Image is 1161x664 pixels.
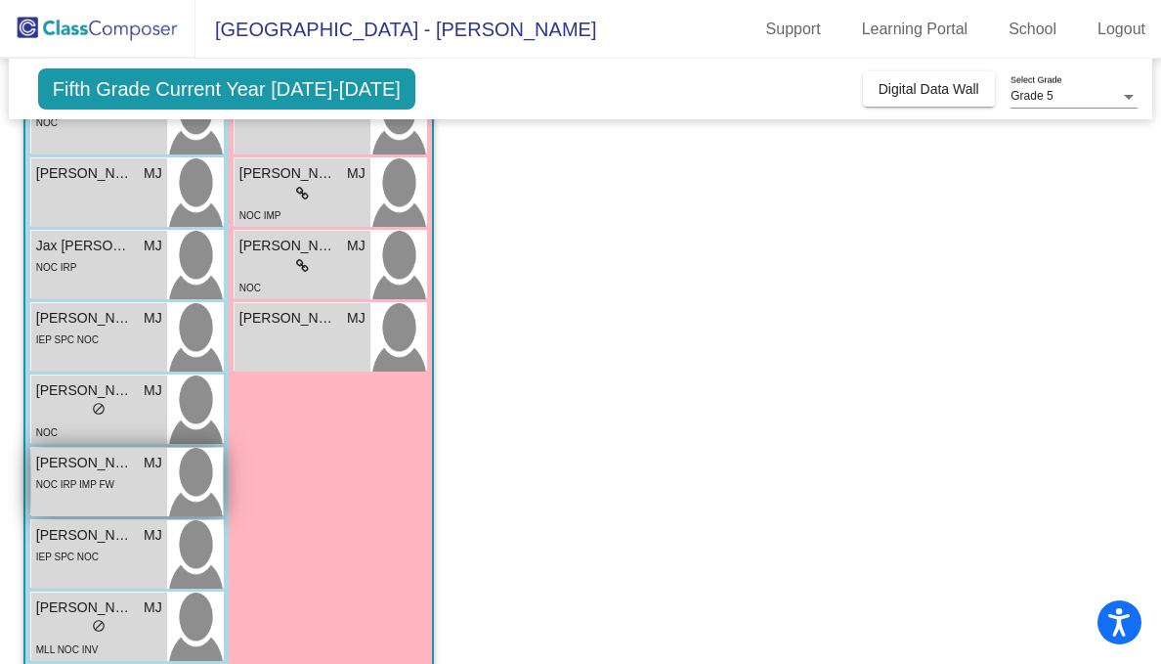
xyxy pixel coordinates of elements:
a: Learning Portal [846,14,984,45]
span: MJ [347,163,365,184]
span: Digital Data Wall [879,81,979,97]
span: [PERSON_NAME] [36,163,134,184]
span: IEP SPC NOC [36,334,99,345]
span: [PERSON_NAME] [239,236,337,256]
span: [PERSON_NAME] [239,163,337,184]
span: [PERSON_NAME] [36,453,134,473]
span: Jax [PERSON_NAME] [36,236,134,256]
button: Digital Data Wall [863,71,995,107]
span: NOC [239,283,261,293]
span: MJ [144,236,162,256]
span: [PERSON_NAME] [36,308,134,329]
span: MJ [347,308,365,329]
span: MJ [144,453,162,473]
span: [PERSON_NAME] [36,525,134,546]
span: MJ [144,525,162,546]
span: NOC IMP [239,210,281,221]
span: do_not_disturb_alt [92,402,106,416]
span: NOC IRP [36,262,77,273]
span: MJ [144,380,162,401]
span: Grade 5 [1010,89,1053,103]
span: MJ [144,163,162,184]
a: School [993,14,1072,45]
span: [PERSON_NAME] [239,308,337,329]
span: [GEOGRAPHIC_DATA] - [PERSON_NAME] [195,14,596,45]
span: do_not_disturb_alt [92,619,106,633]
span: MJ [144,308,162,329]
span: [PERSON_NAME] [36,598,134,618]
span: NOC [36,427,58,438]
span: NOC IRP IMP FW [36,479,114,490]
span: IEP SPC NOC [36,552,99,562]
span: Fifth Grade Current Year [DATE]-[DATE] [38,68,415,110]
a: Logout [1082,14,1161,45]
span: [PERSON_NAME] [36,380,134,401]
span: MJ [347,236,365,256]
span: MJ [144,598,162,618]
span: NOC [36,117,58,128]
span: MLL NOC INV [36,644,99,655]
a: Support [751,14,837,45]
